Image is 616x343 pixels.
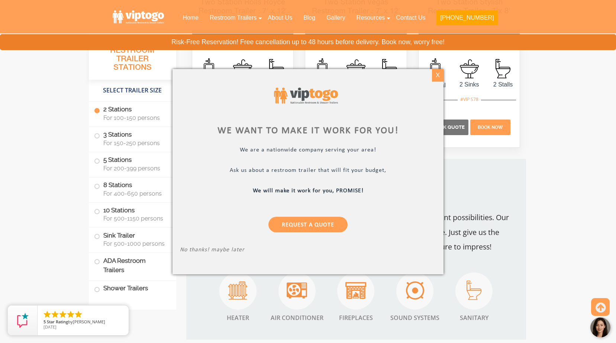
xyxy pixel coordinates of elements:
[47,319,68,324] span: Star Rating
[66,310,75,319] li: 
[180,146,436,155] p: We are a nationwide company serving your area!
[180,246,436,255] p: No thanks! maybe later
[43,310,52,319] li: 
[43,320,123,325] span: by
[74,310,83,319] li: 
[432,69,444,82] div: X
[43,319,46,324] span: 5
[43,324,57,330] span: [DATE]
[15,313,30,328] img: Review Rating
[253,187,364,193] b: We will make it work for you, PROMISE!
[58,310,67,319] li: 
[180,167,436,175] p: Ask us about a restroom trailer that will fit your budget,
[73,319,105,324] span: [PERSON_NAME]
[180,126,436,135] div: We want to make it work for you!
[51,310,59,319] li: 
[268,216,348,232] a: Request a Quote
[504,312,616,343] iframe: Live Chat Button
[274,88,338,104] img: viptogo logo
